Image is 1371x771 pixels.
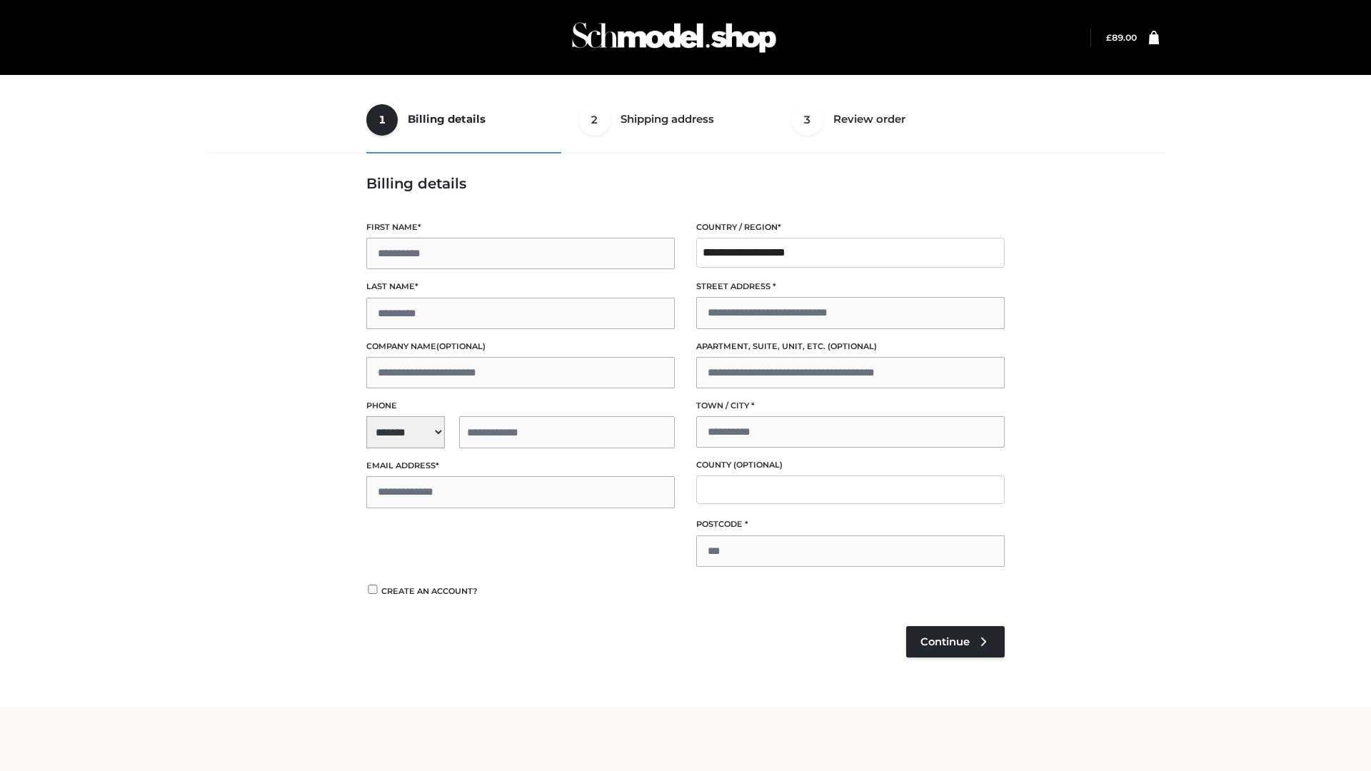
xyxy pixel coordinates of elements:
[696,340,1005,353] label: Apartment, suite, unit, etc.
[366,340,675,353] label: Company name
[696,280,1005,293] label: Street address
[366,459,675,473] label: Email address
[1106,32,1137,43] a: £89.00
[366,175,1005,192] h3: Billing details
[733,460,783,470] span: (optional)
[366,585,379,594] input: Create an account?
[366,280,675,293] label: Last name
[906,626,1005,657] a: Continue
[381,586,478,596] span: Create an account?
[696,399,1005,413] label: Town / City
[366,221,675,234] label: First name
[436,341,486,351] span: (optional)
[1106,32,1112,43] span: £
[696,458,1005,472] label: County
[567,9,781,66] img: Schmodel Admin 964
[1106,32,1137,43] bdi: 89.00
[696,518,1005,531] label: Postcode
[696,221,1005,234] label: Country / Region
[828,341,877,351] span: (optional)
[366,399,675,413] label: Phone
[920,635,970,648] span: Continue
